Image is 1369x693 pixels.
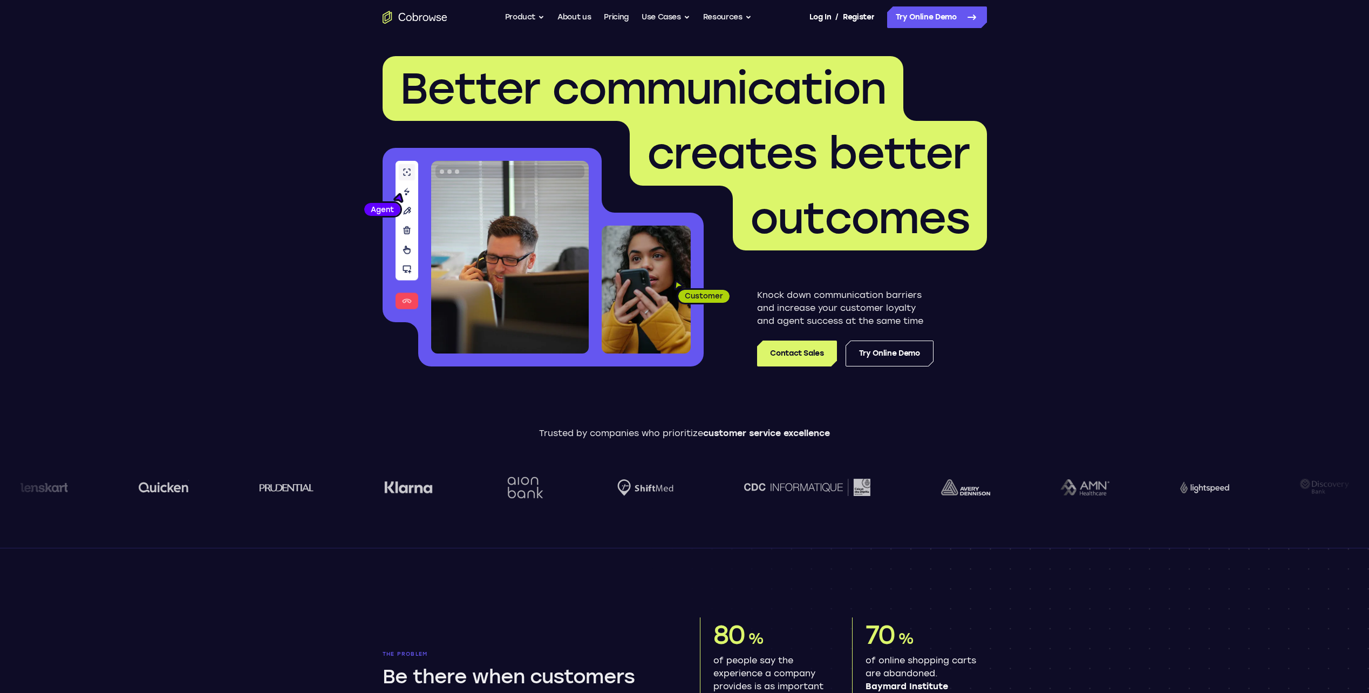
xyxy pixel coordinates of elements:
[505,6,545,28] button: Product
[866,654,978,693] p: of online shopping carts are abandoned.
[748,629,764,648] span: %
[757,289,934,328] p: Knock down communication barriers and increase your customer loyalty and agent success at the sam...
[703,6,752,28] button: Resources
[809,6,831,28] a: Log In
[431,161,589,354] img: A customer support agent talking on the phone
[383,11,447,24] a: Go to the home page
[383,651,670,657] p: The problem
[557,6,591,28] a: About us
[604,6,629,28] a: Pricing
[835,11,839,24] span: /
[887,6,987,28] a: Try Online Demo
[846,341,934,366] a: Try Online Demo
[1177,481,1226,493] img: Lightspeed
[642,6,690,28] button: Use Cases
[866,619,896,650] span: 70
[602,226,691,354] img: A customer holding their phone
[615,479,671,496] img: Shiftmed
[400,63,886,114] span: Better communication
[256,483,311,492] img: prudential
[135,479,186,495] img: quicken
[866,680,978,693] span: Baymard Institute
[703,428,830,438] span: customer service excellence
[843,6,874,28] a: Register
[750,192,970,244] span: outcomes
[898,629,914,648] span: %
[1058,479,1107,496] img: AMN Healthcare
[500,466,544,509] img: Aion Bank
[741,479,867,495] img: CDC Informatique
[757,341,836,366] a: Contact Sales
[647,127,970,179] span: creates better
[713,619,746,650] span: 80
[938,479,987,495] img: avery-dennison
[381,481,430,494] img: Klarna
